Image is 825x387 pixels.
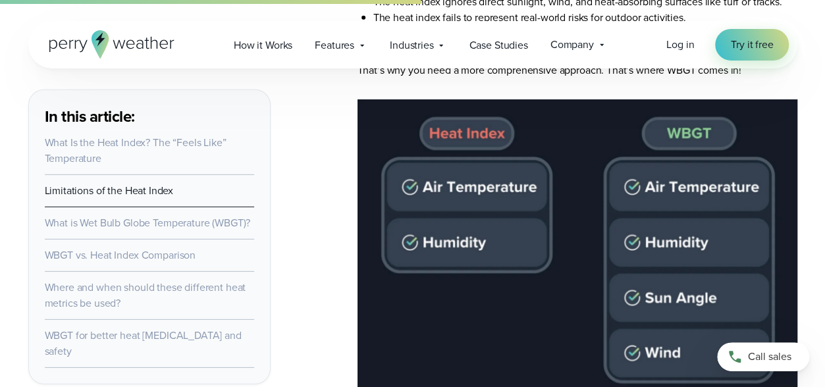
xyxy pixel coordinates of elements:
[748,349,791,365] span: Call sales
[717,342,809,371] a: Call sales
[390,38,434,53] span: Industries
[458,32,539,59] a: Case Studies
[715,29,789,61] a: Try it free
[315,38,354,53] span: Features
[45,247,196,263] a: WBGT vs. Heat Index Comparison
[45,183,174,198] a: Limitations of the Heat Index
[45,328,242,359] a: WBGT for better heat [MEDICAL_DATA] and safety
[731,37,773,53] span: Try it free
[45,280,246,311] a: Where and when should these different heat metrics be used?
[469,38,527,53] span: Case Studies
[234,38,292,53] span: How it Works
[666,37,694,52] span: Log in
[45,215,251,230] a: What is Wet Bulb Globe Temperature (WBGT)?
[550,37,594,53] span: Company
[45,135,226,166] a: What Is the Heat Index? The “Feels Like” Temperature
[223,32,304,59] a: How it Works
[373,10,797,26] li: The heat index fails to represent real-world risks for outdoor activities.
[45,106,254,127] h3: In this article:
[666,37,694,53] a: Log in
